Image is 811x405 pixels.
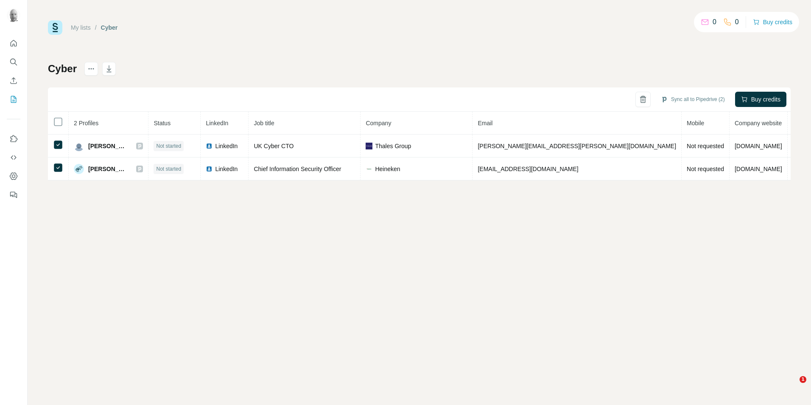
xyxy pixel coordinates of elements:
p: 0 [735,17,739,27]
p: 0 [713,17,716,27]
span: 2 Profiles [74,120,98,127]
span: Job title [254,120,274,127]
button: Buy credits [735,92,786,107]
button: Enrich CSV [7,73,20,88]
img: company-logo [366,143,372,149]
span: LinkedIn [215,142,238,150]
span: Heineken [375,165,400,173]
span: [DOMAIN_NAME] [735,166,782,172]
span: Thales Group [375,142,411,150]
li: / [95,23,97,32]
button: Dashboard [7,169,20,184]
button: Search [7,54,20,70]
span: Company [366,120,391,127]
span: Buy credits [751,95,780,104]
span: Status [154,120,171,127]
span: [EMAIL_ADDRESS][DOMAIN_NAME] [478,166,578,172]
button: My lists [7,92,20,107]
img: Avatar [74,141,84,151]
a: My lists [71,24,91,31]
img: Avatar [7,8,20,22]
span: [PERSON_NAME][EMAIL_ADDRESS][PERSON_NAME][DOMAIN_NAME] [478,143,676,149]
span: [DOMAIN_NAME] [735,143,782,149]
img: company-logo [366,166,372,172]
iframe: Intercom live chat [782,376,803,397]
span: Chief Information Security Officer [254,166,341,172]
button: actions [84,62,98,76]
span: Not requested [687,143,724,149]
span: Company website [735,120,782,127]
h1: Cyber [48,62,77,76]
img: LinkedIn logo [206,143,213,149]
button: Quick start [7,36,20,51]
div: Cyber [101,23,118,32]
button: Use Surfe on LinkedIn [7,131,20,146]
span: Not requested [687,166,724,172]
span: LinkedIn [215,165,238,173]
span: Mobile [687,120,704,127]
span: [PERSON_NAME] [88,165,128,173]
img: LinkedIn logo [206,166,213,172]
span: Not started [156,142,181,150]
span: [PERSON_NAME] [88,142,128,150]
span: LinkedIn [206,120,228,127]
button: Buy credits [753,16,792,28]
img: Avatar [74,164,84,174]
span: 1 [800,376,806,383]
img: Surfe Logo [48,20,62,35]
button: Use Surfe API [7,150,20,165]
button: Feedback [7,187,20,202]
span: Email [478,120,492,127]
span: UK Cyber CTO [254,143,294,149]
button: Sync all to Pipedrive (2) [655,93,731,106]
span: Not started [156,165,181,173]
